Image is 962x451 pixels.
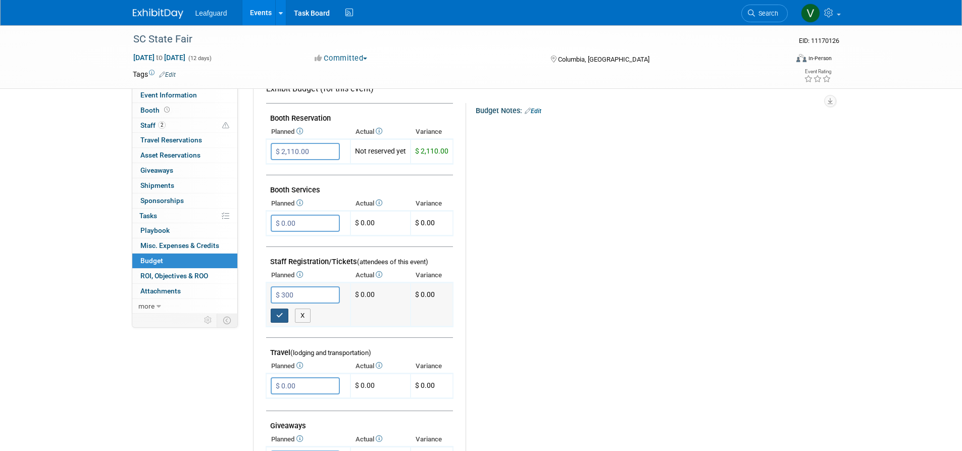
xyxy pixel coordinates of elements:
span: Playbook [140,226,170,234]
a: Asset Reservations [132,148,237,163]
th: Planned [266,268,350,282]
span: Budget [140,257,163,265]
a: Search [741,5,788,22]
a: Edit [159,71,176,78]
span: Booth not reserved yet [162,106,172,114]
td: $ 0.00 [350,211,411,236]
td: Travel [266,338,453,360]
span: Misc. Expenses & Credits [140,241,219,249]
div: Event Rating [804,69,831,74]
div: Budget Notes: [476,103,821,116]
td: Tags [133,69,176,79]
a: Tasks [132,209,237,223]
span: to [155,54,164,62]
a: Playbook [132,223,237,238]
a: Misc. Expenses & Credits [132,238,237,253]
a: Giveaways [132,163,237,178]
th: Planned [266,359,350,373]
span: (lodging and transportation) [290,349,371,357]
button: X [295,309,311,323]
a: Staff2 [132,118,237,133]
a: Edit [525,108,541,115]
span: Shipments [140,181,174,189]
th: Variance [411,196,453,211]
td: $ 0.00 [350,283,411,327]
td: Not reserved yet [350,139,411,164]
button: Committed [311,53,371,64]
a: Sponsorships [132,193,237,208]
th: Actual [350,196,411,211]
th: Variance [411,359,453,373]
a: Attachments [132,284,237,298]
span: Search [755,10,778,17]
th: Actual [350,359,411,373]
span: Leafguard [195,9,227,17]
div: SC State Fair [130,30,773,48]
span: more [138,302,155,310]
a: Event Information [132,88,237,103]
span: [DATE] [DATE] [133,53,186,62]
span: Booth [140,106,172,114]
td: $ 0.00 [350,374,411,398]
span: Sponsorships [140,196,184,205]
td: Toggle Event Tabs [217,314,237,327]
div: Exhibit Budget (for this event) [266,83,449,100]
a: more [132,299,237,314]
th: Actual [350,268,411,282]
a: Budget [132,254,237,268]
span: $ 0.00 [415,381,435,389]
th: Actual [350,432,411,446]
td: Booth Reservation [266,104,453,125]
span: (12 days) [187,55,212,62]
span: (attendees of this event) [357,258,428,266]
th: Variance [411,268,453,282]
a: ROI, Objectives & ROO [132,269,237,283]
span: Tasks [139,212,157,220]
span: Event Information [140,91,197,99]
img: Format-Inperson.png [796,54,806,62]
span: $ 2,110.00 [415,147,448,155]
th: Variance [411,432,453,446]
td: Booth Services [266,175,453,197]
span: Travel Reservations [140,136,202,144]
th: Planned [266,125,350,139]
a: Shipments [132,178,237,193]
td: Staff Registration/Tickets [266,247,453,269]
span: 2 [158,121,166,129]
span: Staff [140,121,166,129]
div: In-Person [808,55,832,62]
th: Planned [266,432,350,446]
span: Asset Reservations [140,151,200,159]
td: Giveaways [266,411,453,433]
th: Variance [411,125,453,139]
img: Victoria Eaton [801,4,820,23]
span: Potential Scheduling Conflict -- at least one attendee is tagged in another overlapping event. [222,121,229,130]
span: Event ID: 11170126 [799,37,839,44]
span: ROI, Objectives & ROO [140,272,208,280]
td: Personalize Event Tab Strip [199,314,217,327]
th: Planned [266,196,350,211]
span: $ 0.00 [415,219,435,227]
a: Travel Reservations [132,133,237,147]
span: Giveaways [140,166,173,174]
img: ExhibitDay [133,9,183,19]
th: Actual [350,125,411,139]
span: Attachments [140,287,181,295]
span: $ 0.00 [415,290,435,298]
a: Booth [132,103,237,118]
div: Event Format [728,53,832,68]
span: Columbia, [GEOGRAPHIC_DATA] [558,56,649,63]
